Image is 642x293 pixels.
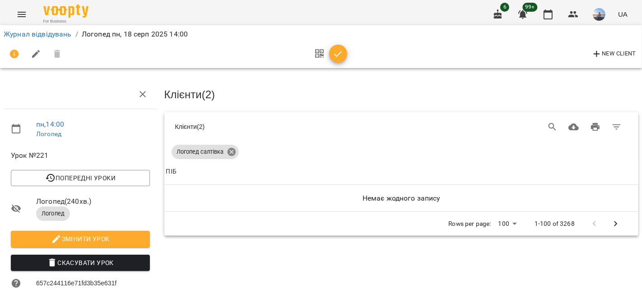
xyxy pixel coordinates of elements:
[605,213,627,235] button: Next Page
[43,18,88,24] span: For Business
[500,3,509,12] span: 6
[618,9,628,19] span: UA
[43,5,88,18] img: Voopty Logo
[11,150,150,161] span: Урок №221
[36,210,70,218] span: Логопед
[593,8,605,21] img: a5695baeaf149ad4712b46ffea65b4f5.jpg
[36,120,64,128] a: пн , 14:00
[18,173,143,183] span: Попередні уроки
[535,220,575,229] p: 1-100 of 3268
[563,116,585,138] button: Завантажити CSV
[11,170,150,186] button: Попередні уроки
[11,231,150,247] button: Змінити урок
[585,116,606,138] button: Друк
[36,130,61,137] a: Логопед
[4,275,157,293] li: 657c244116e71fd3b35e631f
[166,166,177,177] div: ПІБ
[4,30,72,38] a: Журнал відвідувань
[166,192,637,205] h6: Немає жодного запису
[164,112,639,141] div: Table Toolbar
[449,220,491,229] p: Rows per page:
[542,116,563,138] button: Search
[172,148,229,156] span: Логопед салтівка
[523,3,538,12] span: 99+
[591,49,636,60] span: New Client
[11,255,150,271] button: Скасувати Урок
[82,29,188,40] p: Логопед пн, 18 серп 2025 14:00
[166,166,637,177] span: ПІБ
[4,29,638,40] nav: breadcrumb
[11,4,33,25] button: Menu
[495,217,520,230] div: 100
[75,29,78,40] li: /
[606,116,628,138] button: Фільтр
[164,89,639,101] h3: Клієнти ( 2 )
[36,196,150,207] span: Логопед ( 240 хв. )
[166,166,177,177] div: Sort
[18,233,143,244] span: Змінити урок
[18,257,143,268] span: Скасувати Урок
[614,6,631,23] button: UA
[175,122,373,131] div: Клієнти ( 2 )
[589,47,638,61] button: New Client
[172,145,239,159] div: Логопед салтівка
